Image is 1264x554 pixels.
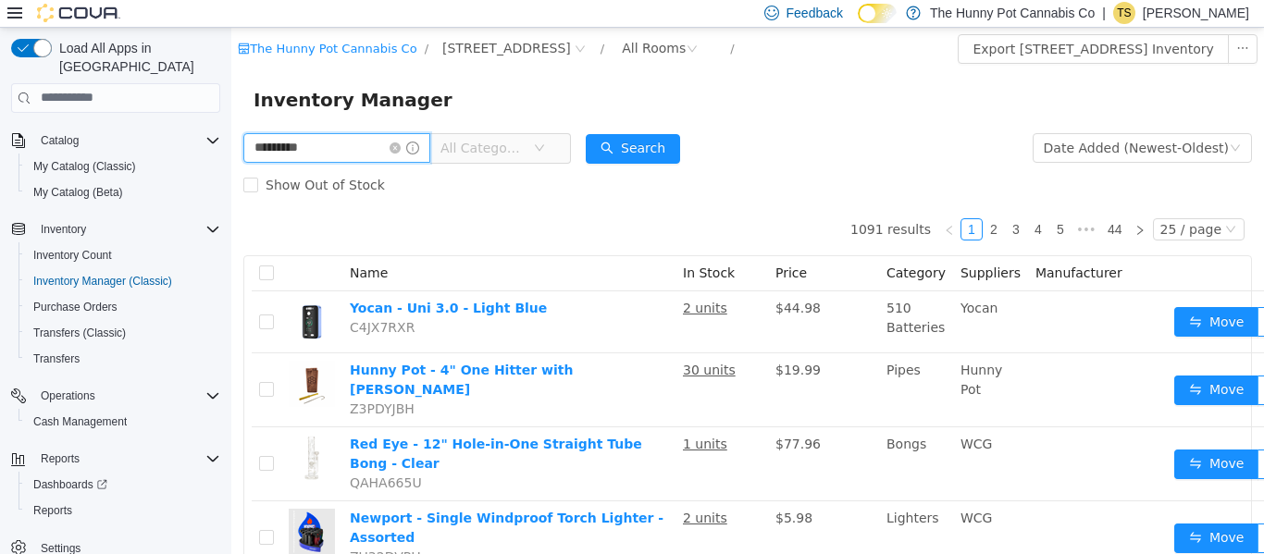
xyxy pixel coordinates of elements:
[707,191,729,213] li: Previous Page
[33,248,112,263] span: Inventory Count
[19,409,228,435] button: Cash Management
[33,414,127,429] span: Cash Management
[648,400,722,474] td: Bongs
[26,296,220,318] span: Purchase Orders
[33,274,172,289] span: Inventory Manager (Classic)
[26,322,133,344] a: Transfers (Classic)
[22,57,232,87] span: Inventory Manager
[6,14,185,28] a: icon: shopThe Hunny Pot Cannabis Co
[1143,2,1249,24] p: [PERSON_NAME]
[19,472,228,498] a: Dashboards
[19,498,228,523] button: Reports
[57,271,104,317] img: Yocan - Uni 3.0 - Light Blue hero shot
[26,474,115,496] a: Dashboards
[354,106,449,136] button: icon: searchSearch
[118,409,411,443] a: Red Eye - 12" Hole-in-One Straight Tube Bong - Clear
[118,292,183,307] span: C4JX7RXR
[33,159,136,174] span: My Catalog (Classic)
[26,296,125,318] a: Purchase Orders
[6,15,19,27] i: icon: shop
[26,181,220,203] span: My Catalog (Beta)
[52,39,220,76] span: Load All Apps in [GEOGRAPHIC_DATA]
[818,191,840,213] li: 5
[26,270,180,292] a: Inventory Manager (Classic)
[729,335,771,369] span: Hunny Pot
[26,270,220,292] span: Inventory Manager (Classic)
[27,150,161,165] span: Show Out of Stock
[26,155,220,178] span: My Catalog (Classic)
[997,6,1026,36] button: icon: ellipsis
[26,155,143,178] a: My Catalog (Classic)
[19,154,228,179] button: My Catalog (Classic)
[57,407,104,453] img: Red Eye - 12" Hole-in-One Straight Tube Bong - Clear hero shot
[33,129,86,152] button: Catalog
[903,197,914,208] i: icon: right
[26,244,220,266] span: Inventory Count
[303,115,314,128] i: icon: down
[797,191,817,212] a: 4
[1102,2,1106,24] p: |
[713,197,724,208] i: icon: left
[544,409,589,424] span: $77.96
[158,115,169,126] i: icon: close-circle
[41,133,79,148] span: Catalog
[19,320,228,346] button: Transfers (Classic)
[33,129,220,152] span: Catalog
[452,335,504,350] u: 30 units
[452,273,496,288] u: 2 units
[118,335,341,369] a: Hunny Pot - 4" One Hitter with [PERSON_NAME]
[26,499,220,522] span: Reports
[26,499,80,522] a: Reports
[994,196,1005,209] i: icon: down
[390,6,454,34] div: All Rooms
[33,218,93,240] button: Inventory
[37,4,120,22] img: Cova
[943,422,1028,451] button: icon: swapMove
[452,409,496,424] u: 1 units
[19,268,228,294] button: Inventory Manager (Classic)
[898,191,920,213] li: Next Page
[26,474,220,496] span: Dashboards
[1026,348,1056,377] button: icon: ellipsis
[752,191,773,212] a: 2
[19,346,228,372] button: Transfers
[544,335,589,350] span: $19.99
[775,191,795,212] a: 3
[619,191,700,213] li: 1091 results
[930,2,1095,24] p: The Hunny Pot Cannabis Co
[41,222,86,237] span: Inventory
[209,111,293,129] span: All Categories
[729,273,766,288] span: Yocan
[4,383,228,409] button: Operations
[787,4,843,22] span: Feedback
[26,244,119,266] a: Inventory Count
[33,351,80,366] span: Transfers
[1113,2,1135,24] div: Tash Slothouber
[118,522,190,536] span: ZU32DVPH
[118,483,432,517] a: Newport - Single Windproof Torch Lighter - Assorted
[33,448,87,470] button: Reports
[26,322,220,344] span: Transfers (Classic)
[796,191,818,213] li: 4
[1117,2,1131,24] span: TS
[175,114,188,127] i: icon: info-circle
[118,238,156,252] span: Name
[648,264,722,326] td: 510 Batteries
[729,238,789,252] span: Suppliers
[929,191,990,212] div: 25 / page
[33,185,123,200] span: My Catalog (Beta)
[118,374,183,388] span: Z3PDYJBH
[26,181,130,203] a: My Catalog (Beta)
[648,326,722,400] td: Pipes
[858,23,859,24] span: Dark Mode
[870,191,898,213] li: 44
[729,483,761,498] span: WCG
[819,191,839,212] a: 5
[4,216,228,242] button: Inventory
[33,503,72,518] span: Reports
[648,474,722,548] td: Lighters
[33,385,103,407] button: Operations
[1026,422,1056,451] button: icon: ellipsis
[499,14,502,28] span: /
[19,179,228,205] button: My Catalog (Beta)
